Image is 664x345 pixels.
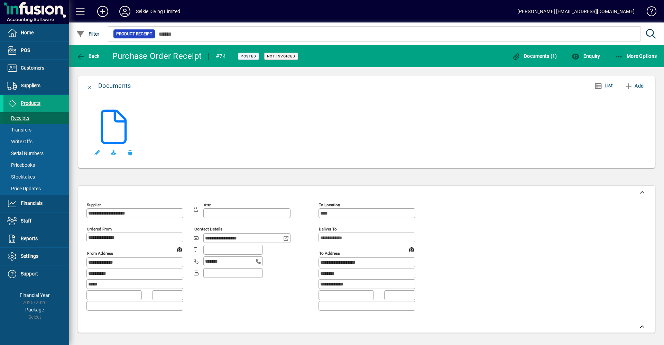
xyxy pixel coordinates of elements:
span: Financials [21,200,43,206]
button: Edit [89,144,105,161]
button: List [589,80,618,92]
span: Documents (1) [512,53,557,59]
a: Home [3,24,69,42]
span: Pricebooks [7,162,35,168]
span: More Options [615,53,657,59]
a: Suppliers [3,77,69,94]
span: Price Updates [7,186,41,191]
span: List [605,83,613,88]
mat-label: To location [319,202,340,207]
button: Add [622,80,646,92]
span: Support [21,271,38,276]
div: Selkie Diving Limited [136,6,181,17]
a: View on map [174,244,185,255]
mat-label: Attn [204,202,211,207]
div: #74 [216,51,226,62]
mat-label: Supplier [87,202,101,207]
a: Price Updates [3,183,69,194]
mat-label: Ordered from [87,227,112,231]
span: Reports [21,236,38,241]
div: Documents [98,80,131,91]
span: POS [21,47,30,53]
span: Transfers [7,127,31,133]
span: Enquiry [571,53,600,59]
a: Stocktakes [3,171,69,183]
div: Purchase Order Receipt [112,51,202,62]
button: Add [92,5,114,18]
a: Download [105,144,122,161]
button: Back [75,50,101,62]
button: Filter [75,28,101,40]
a: Settings [3,248,69,265]
div: [PERSON_NAME] [EMAIL_ADDRESS][DOMAIN_NAME] [517,6,635,17]
span: Not Invoiced [267,54,295,58]
span: Financial Year [20,292,50,298]
button: Profile [114,5,136,18]
span: Suppliers [21,83,40,88]
button: Documents (1) [510,50,559,62]
a: Serial Numbers [3,147,69,159]
span: Posted [241,54,256,58]
span: Add [625,80,644,91]
span: Product Receipt [116,30,152,37]
span: Back [76,53,100,59]
mat-label: Deliver To [319,227,337,231]
a: POS [3,42,69,59]
span: Staff [21,218,31,224]
span: Package [25,307,44,312]
a: Staff [3,212,69,230]
a: Write Offs [3,136,69,147]
a: Reports [3,230,69,247]
span: Serial Numbers [7,151,44,156]
span: Write Offs [7,139,33,144]
a: Support [3,265,69,283]
span: Filter [76,31,100,37]
span: Settings [21,253,38,259]
a: Receipts [3,112,69,124]
a: Transfers [3,124,69,136]
span: Stocktakes [7,174,35,180]
app-page-header-button: Back [69,50,107,62]
button: More Options [613,50,659,62]
a: View on map [406,244,417,255]
a: Financials [3,195,69,212]
a: Customers [3,60,69,77]
span: Customers [21,65,44,71]
span: Products [21,100,40,106]
a: Pricebooks [3,159,69,171]
span: Home [21,30,34,35]
button: Close [82,78,98,94]
a: Knowledge Base [642,1,655,24]
button: Remove [122,144,138,161]
button: Enquiry [570,50,602,62]
span: Receipts [7,115,29,121]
